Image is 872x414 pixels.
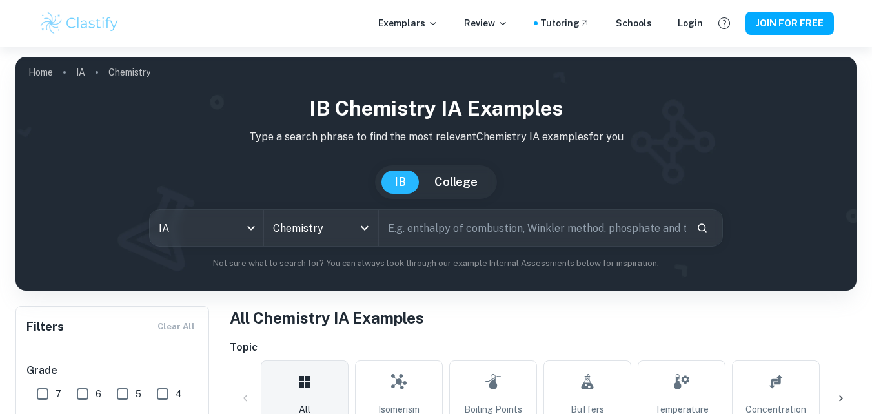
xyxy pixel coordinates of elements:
[713,12,735,34] button: Help and Feedback
[26,257,846,270] p: Not sure what to search for? You can always look through our example Internal Assessments below f...
[379,210,687,246] input: E.g. enthalpy of combustion, Winkler method, phosphate and temperature...
[381,171,419,194] button: IB
[616,16,652,30] a: Schools
[230,306,857,329] h1: All Chemistry IA Examples
[678,16,703,30] a: Login
[150,210,264,246] div: IA
[176,387,182,401] span: 4
[26,129,846,145] p: Type a search phrase to find the most relevant Chemistry IA examples for you
[39,10,121,36] img: Clastify logo
[745,12,834,35] button: JOIN FOR FREE
[26,318,64,336] h6: Filters
[28,63,53,81] a: Home
[421,171,491,194] button: College
[464,16,508,30] p: Review
[26,363,199,378] h6: Grade
[56,387,61,401] span: 7
[15,57,857,291] img: profile cover
[136,387,141,401] span: 5
[76,63,85,81] a: IA
[230,340,857,355] h6: Topic
[540,16,590,30] a: Tutoring
[356,219,374,237] button: Open
[108,65,150,79] p: Chemistry
[96,387,101,401] span: 6
[691,217,713,239] button: Search
[378,16,438,30] p: Exemplars
[26,93,846,124] h1: IB Chemistry IA examples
